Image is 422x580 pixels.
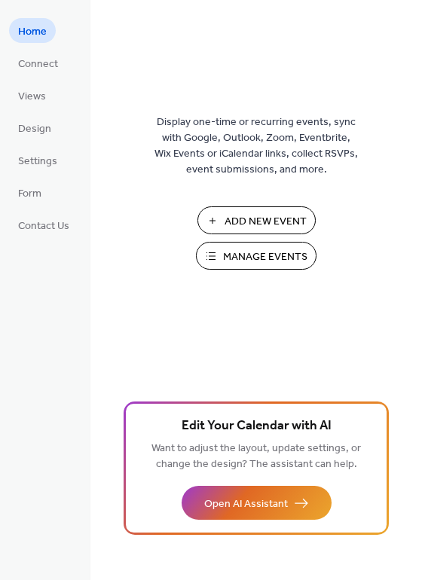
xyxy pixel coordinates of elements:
span: Open AI Assistant [204,496,288,512]
a: Views [9,83,55,108]
span: Edit Your Calendar with AI [182,416,332,437]
span: Home [18,24,47,40]
span: Connect [18,56,58,72]
span: Views [18,89,46,105]
a: Form [9,180,50,205]
button: Add New Event [197,206,316,234]
a: Connect [9,50,67,75]
a: Contact Us [9,212,78,237]
span: Contact Us [18,218,69,234]
a: Home [9,18,56,43]
span: Form [18,186,41,202]
span: Want to adjust the layout, update settings, or change the design? The assistant can help. [151,438,361,475]
span: Manage Events [223,249,307,265]
a: Settings [9,148,66,172]
span: Display one-time or recurring events, sync with Google, Outlook, Zoom, Eventbrite, Wix Events or ... [154,114,358,178]
button: Manage Events [196,242,316,270]
a: Design [9,115,60,140]
span: Add New Event [225,214,307,230]
span: Design [18,121,51,137]
span: Settings [18,154,57,169]
button: Open AI Assistant [182,486,332,520]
